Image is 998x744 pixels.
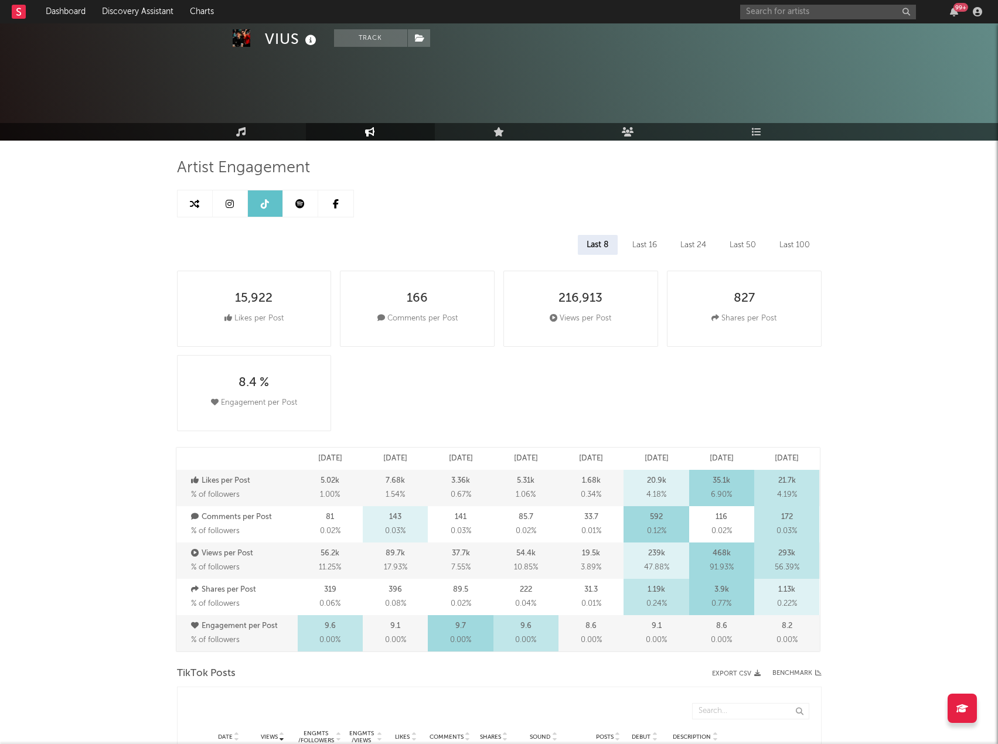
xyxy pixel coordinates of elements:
[390,619,400,633] p: 9.1
[320,524,340,538] span: 0.02 %
[455,510,466,524] p: 141
[517,474,534,488] p: 5.31k
[558,292,602,306] div: 216,913
[734,292,755,306] div: 827
[778,547,795,561] p: 293k
[191,527,240,535] span: % of followers
[581,524,601,538] span: 0.01 %
[776,633,798,647] span: 0.00 %
[515,597,536,611] span: 0.04 %
[775,561,799,575] span: 56.39 %
[582,474,601,488] p: 1.68k
[550,312,611,326] div: Views per Post
[319,633,340,647] span: 0.00 %
[319,597,340,611] span: 0.06 %
[191,564,240,571] span: % of followers
[191,510,295,524] p: Comments per Post
[191,636,240,644] span: % of followers
[578,235,618,255] div: Last 8
[721,235,765,255] div: Last 50
[648,547,665,561] p: 239k
[585,619,597,633] p: 8.6
[449,452,473,466] p: [DATE]
[265,29,319,49] div: VIUS
[650,510,663,524] p: 592
[716,510,727,524] p: 116
[377,312,458,326] div: Comments per Post
[515,633,536,647] span: 0.00 %
[325,619,336,633] p: 9.6
[451,597,471,611] span: 0.02 %
[771,235,819,255] div: Last 100
[191,547,295,561] p: Views per Post
[530,733,550,740] span: Sound
[451,524,471,538] span: 0.03 %
[581,561,601,575] span: 3.89 %
[324,583,336,597] p: 319
[776,524,797,538] span: 0.03 %
[386,474,405,488] p: 7.68k
[451,488,471,502] span: 0.67 %
[711,312,776,326] div: Shares per Post
[520,619,532,633] p: 9.6
[777,488,797,502] span: 4.19 %
[646,597,667,611] span: 0.24 %
[624,235,666,255] div: Last 16
[711,524,732,538] span: 0.02 %
[191,619,295,633] p: Engagement per Post
[781,510,793,524] p: 172
[772,667,822,681] a: Benchmark
[450,633,471,647] span: 0.00 %
[319,561,341,575] span: 11.25 %
[712,670,761,677] button: Export CSV
[710,452,734,466] p: [DATE]
[632,733,650,740] span: Debut
[321,547,339,561] p: 56.2k
[455,619,466,633] p: 9.7
[711,597,731,611] span: 0.77 %
[716,619,727,633] p: 8.6
[672,235,715,255] div: Last 24
[711,633,732,647] span: 0.00 %
[582,547,600,561] p: 19.5k
[782,619,792,633] p: 8.2
[646,633,667,647] span: 0.00 %
[581,488,601,502] span: 0.34 %
[384,561,407,575] span: 17.93 %
[514,561,538,575] span: 10.85 %
[714,583,729,597] p: 3.9k
[516,488,536,502] span: 1.06 %
[407,292,428,306] div: 166
[713,547,731,561] p: 468k
[514,452,538,466] p: [DATE]
[386,488,405,502] span: 1.54 %
[451,474,470,488] p: 3.36k
[451,561,471,575] span: 7.55 %
[644,561,669,575] span: 47.88 %
[385,597,406,611] span: 0.08 %
[298,730,335,744] div: Engmts / Followers
[584,583,598,597] p: 31.3
[235,292,273,306] div: 15,922
[385,633,406,647] span: 0.00 %
[596,733,614,740] span: Posts
[321,474,339,488] p: 5.02k
[953,3,968,12] div: 99 +
[647,524,666,538] span: 0.12 %
[386,547,405,561] p: 89.7k
[218,733,233,740] span: Date
[519,510,533,524] p: 85.7
[177,161,310,175] span: Artist Engagement
[692,703,809,719] input: Search...
[581,597,601,611] span: 0.01 %
[318,452,342,466] p: [DATE]
[191,600,240,608] span: % of followers
[778,583,795,597] p: 1.13k
[191,474,295,488] p: Likes per Post
[520,583,532,597] p: 222
[778,474,796,488] p: 21.7k
[383,452,407,466] p: [DATE]
[740,5,916,19] input: Search for artists
[647,474,666,488] p: 20.9k
[191,583,295,597] p: Shares per Post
